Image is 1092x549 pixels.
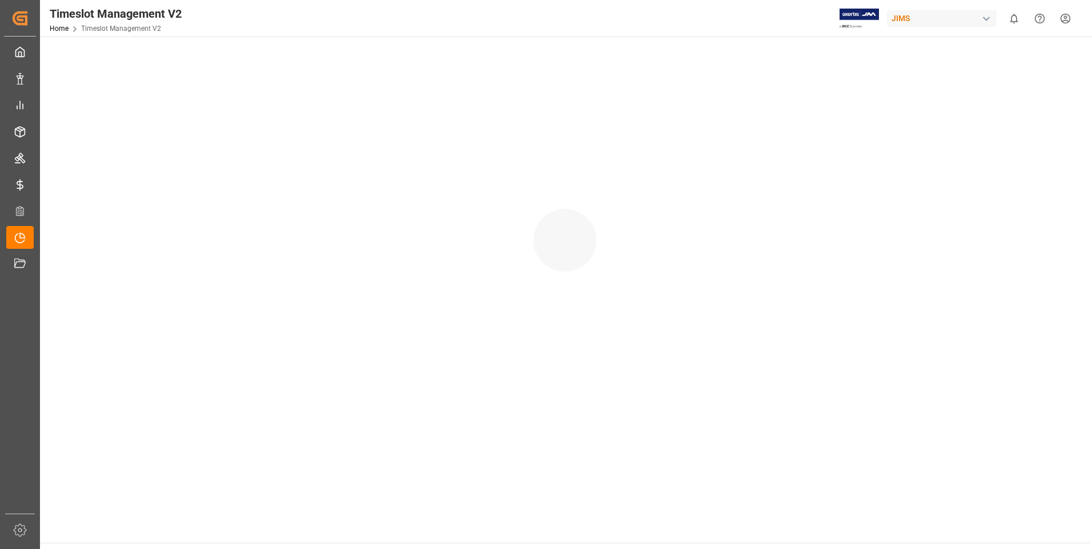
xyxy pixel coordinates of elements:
div: Timeslot Management V2 [50,5,182,22]
a: Home [50,25,69,33]
button: JIMS [887,7,1001,29]
div: JIMS [887,10,997,27]
img: Exertis%20JAM%20-%20Email%20Logo.jpg_1722504956.jpg [840,9,879,29]
button: Help Center [1027,6,1053,31]
button: show 0 new notifications [1001,6,1027,31]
